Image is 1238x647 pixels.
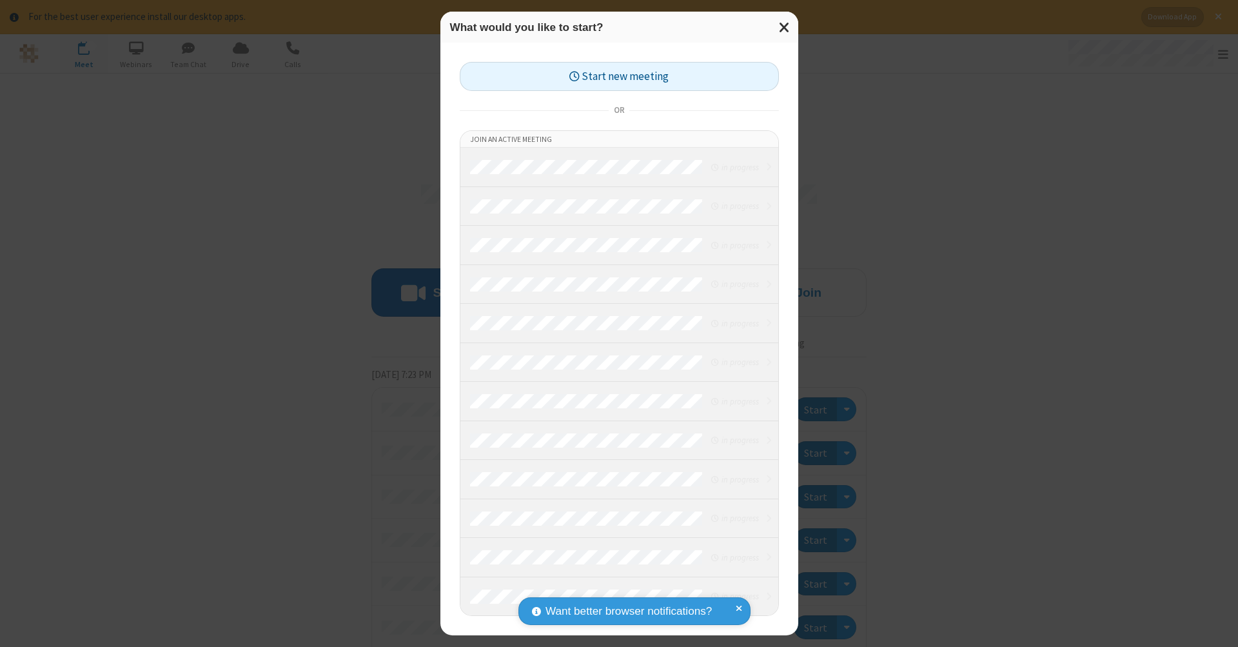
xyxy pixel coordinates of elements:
em: in progress [711,395,758,408]
em: in progress [711,356,758,368]
em: in progress [711,317,758,330]
em: in progress [711,239,758,252]
button: Close modal [771,12,798,43]
em: in progress [711,590,758,602]
em: in progress [711,552,758,564]
em: in progress [711,473,758,486]
span: or [609,102,629,120]
em: in progress [711,512,758,524]
em: in progress [711,161,758,174]
h3: What would you like to start? [450,21,789,34]
span: Want better browser notifications? [545,603,712,620]
em: in progress [711,278,758,290]
em: in progress [711,434,758,446]
button: Start new meeting [460,62,779,91]
li: Join an active meeting [460,131,778,148]
em: in progress [711,200,758,212]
